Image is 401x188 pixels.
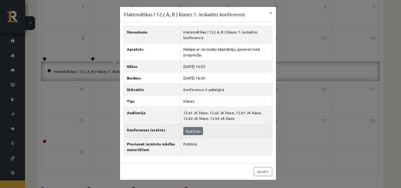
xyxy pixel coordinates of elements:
[124,11,245,18] h3: Matemātikas I 12.( A, B ) klases 1. ieskaites konference
[180,95,272,107] td: Klases
[266,7,276,19] button: ×
[254,167,272,176] a: Aizvērt
[180,72,272,84] td: [DATE] 16:30
[124,107,180,124] th: Auditorija
[124,60,180,72] th: Sākas
[180,84,272,95] td: Konference ir pabeigta
[124,72,180,84] th: Beidzas
[180,43,272,60] td: Pakāpe ar racionālu kāpinātāju, ģeometriskā progresija.
[124,138,180,155] th: Pievienot ierakstu mācību materiāliem
[124,43,180,60] th: Apraksts
[180,26,272,43] td: Matemātikas I 12.( A, B ) klases 1. ieskaites konference
[180,107,272,124] td: 12.a1 JK klase, 12.a2 JK klase, 12.b1 JK klase, 12.b2 JK klase, 12.b3 JK klase
[183,127,203,135] a: Skatīties
[124,124,180,138] th: Konferences ieraksts
[124,95,180,107] th: Tips
[124,84,180,95] th: Stāvoklis
[180,138,272,155] td: Publisks
[180,60,272,72] td: [DATE] 14:55
[124,26,180,43] th: Nosaukums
